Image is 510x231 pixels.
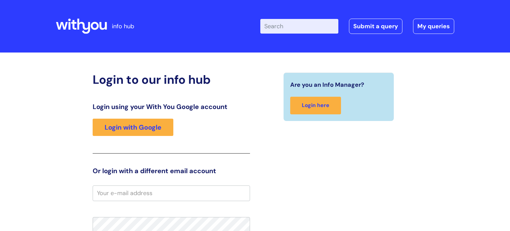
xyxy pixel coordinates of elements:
h3: Login using your With You Google account [93,103,250,111]
h2: Login to our info hub [93,72,250,87]
h3: Or login with a different email account [93,167,250,175]
input: Your e-mail address [93,185,250,201]
a: Login here [290,97,341,114]
a: Submit a query [349,19,402,34]
span: Are you an Info Manager? [290,79,364,90]
p: info hub [112,21,134,32]
input: Search [260,19,338,34]
a: My queries [413,19,454,34]
a: Login with Google [93,119,173,136]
